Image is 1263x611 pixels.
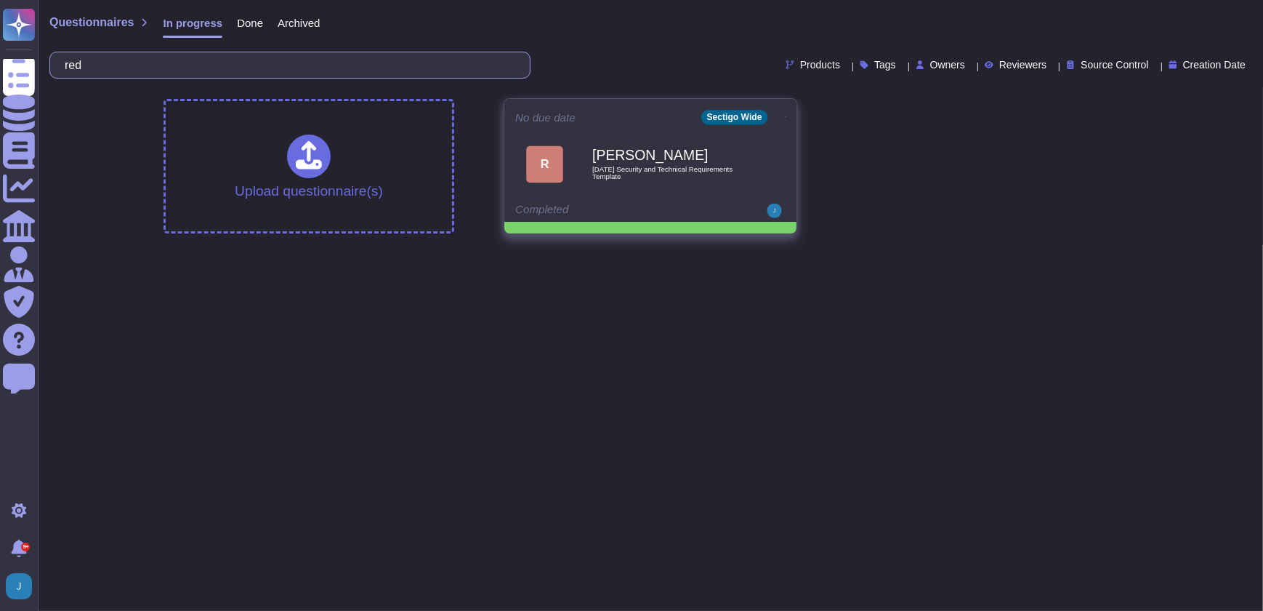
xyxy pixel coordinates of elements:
span: No due date [515,112,576,123]
span: Reviewers [999,60,1046,70]
span: Archived [278,17,320,28]
span: Owners [930,60,965,70]
div: Completed [515,204,695,218]
div: R [526,145,563,183]
img: user [6,573,32,599]
div: 9+ [21,543,30,551]
span: Tags [874,60,896,70]
span: Products [800,60,840,70]
b: [PERSON_NAME] [592,148,739,162]
div: Upload questionnaire(s) [235,135,383,198]
span: In progress [163,17,222,28]
div: Sectigo Wide [701,110,767,124]
span: [DATE] Security and Technical Requirements Template [592,166,739,180]
input: Search by keywords [57,52,515,78]
span: Source Control [1081,60,1148,70]
span: Questionnaires [49,17,134,28]
span: Done [237,17,263,28]
span: Creation Date [1183,60,1246,70]
img: user [767,204,782,218]
button: user [3,570,42,602]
